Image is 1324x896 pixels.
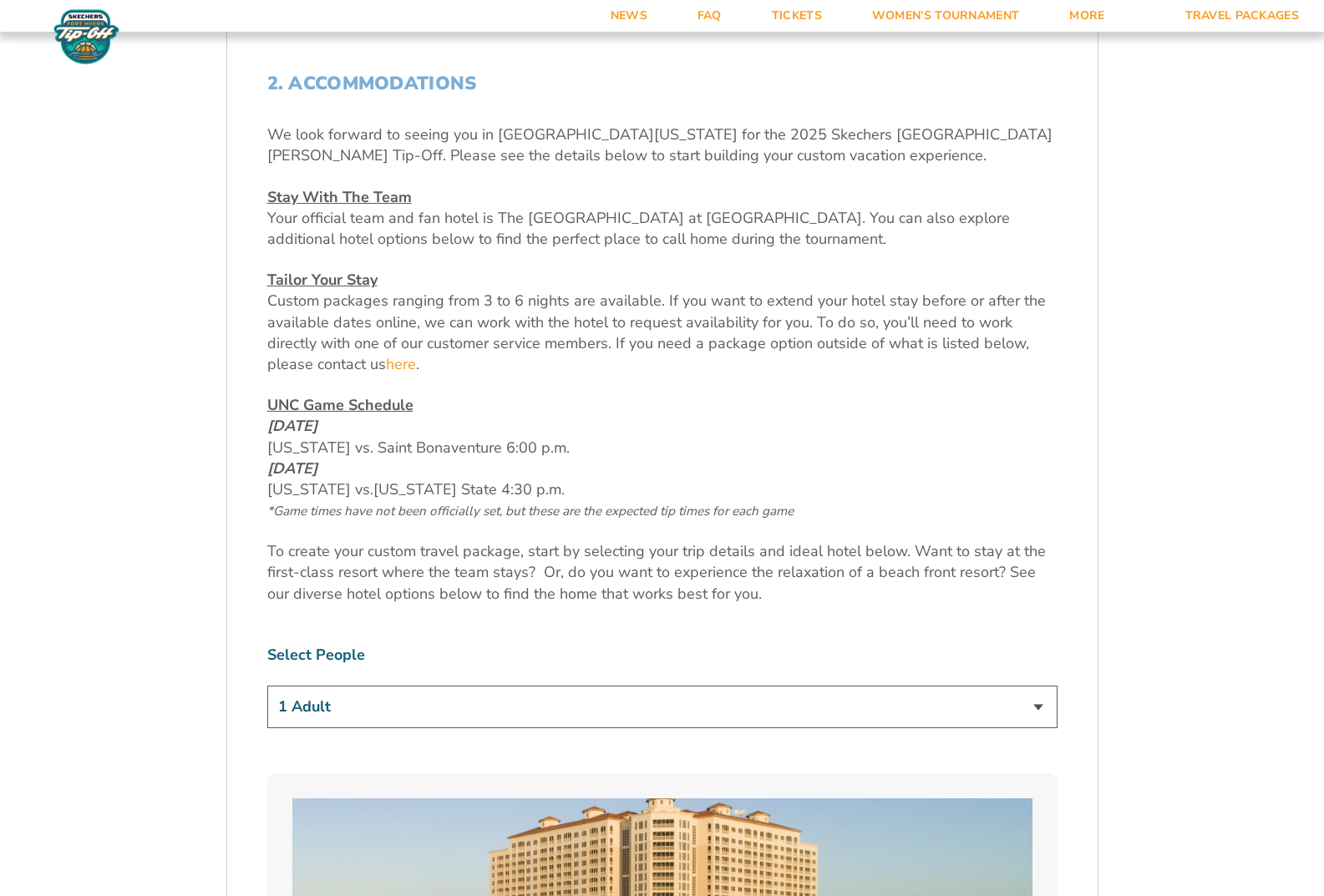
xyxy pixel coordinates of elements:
[50,8,123,65] img: Fort Myers Tip-Off
[267,458,317,478] em: [DATE]
[267,124,1058,166] p: We look forward to seeing you in [GEOGRAPHIC_DATA][US_STATE] for the 2025 Skechers [GEOGRAPHIC_DA...
[267,187,1058,251] p: Your official team and fan hotel is The [GEOGRAPHIC_DATA] at [GEOGRAPHIC_DATA]. You can also expl...
[386,354,416,375] a: here
[267,270,378,290] u: Tailor Your Stay
[267,416,317,436] em: [DATE]
[267,503,794,519] span: *Game times have not been officially set, but these are the expected tip times for each game
[355,479,373,499] span: vs.
[267,541,1058,605] p: To create your custom travel package, start by selecting your trip details and ideal hotel below....
[267,645,1058,666] label: Select People
[267,395,1058,521] p: [US_STATE] vs. Saint Bonaventure 6:00 p.m. [US_STATE]
[267,73,1058,94] h2: 2. Accommodations
[267,187,412,207] u: Stay With The Team
[267,395,413,415] u: UNC Game Schedule
[373,479,565,499] span: [US_STATE] State 4:30 p.m.
[267,270,1058,375] p: Custom packages ranging from 3 to 6 nights are available. If you want to extend your hotel stay b...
